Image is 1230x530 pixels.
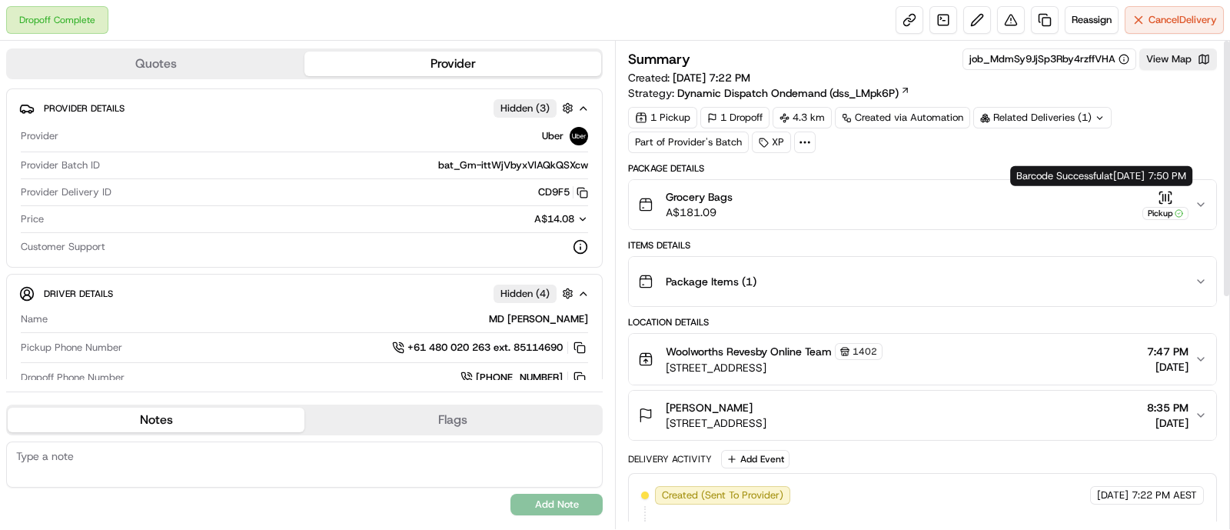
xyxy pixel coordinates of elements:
span: 1402 [853,345,877,358]
button: Hidden (4) [494,284,577,303]
span: +61 480 020 263 ext. 85114690 [407,341,563,355]
div: Strategy: [628,85,910,101]
span: Pickup Phone Number [21,341,122,355]
div: MD [PERSON_NAME] [54,312,588,326]
span: Reassign [1072,13,1112,27]
button: Quotes [8,52,304,76]
div: XP [752,132,791,153]
span: Uber [542,129,563,143]
button: View Map [1139,48,1217,70]
span: Price [21,212,44,226]
span: [DATE] [1147,415,1188,431]
span: Hidden ( 4 ) [500,287,550,301]
span: Woolworths Revesby Online Team [666,344,832,359]
button: Woolworths Revesby Online Team1402[STREET_ADDRESS]7:47 PM[DATE] [629,334,1216,385]
a: [PHONE_NUMBER] [460,369,588,386]
button: Pickup [1142,190,1188,220]
div: Delivery Activity [628,453,712,465]
span: Provider Details [44,102,125,115]
span: [DATE] 7:22 PM [673,71,750,85]
button: A$14.08 [453,212,588,226]
span: Dropoff Phone Number [21,371,125,385]
button: [PERSON_NAME][STREET_ADDRESS]8:35 PM[DATE] [629,391,1216,440]
span: [PHONE_NUMBER] [476,371,563,385]
div: 4.3 km [773,107,832,128]
button: Package Items (1) [629,257,1216,306]
span: Created (Sent To Provider) [662,488,783,502]
span: Cancel Delivery [1149,13,1217,27]
span: [STREET_ADDRESS] [666,415,766,431]
span: bat_Gm-ittWjVbyxVlAQkQSXcw [438,158,588,172]
a: Dynamic Dispatch Ondemand (dss_LMpk6P) [677,85,910,101]
div: 1 Pickup [628,107,697,128]
span: Package Items ( 1 ) [666,274,756,289]
button: Provider DetailsHidden (3) [19,95,590,121]
span: Grocery Bags [666,189,733,205]
div: Related Deliveries (1) [973,107,1112,128]
button: Reassign [1065,6,1119,34]
span: Customer Support [21,240,105,254]
span: [PERSON_NAME] [666,400,753,415]
button: CD9F5 [538,185,588,199]
span: A$14.08 [534,212,574,225]
div: Pickup [1142,207,1188,220]
span: [DATE] [1147,359,1188,375]
span: Name [21,312,48,326]
span: Dynamic Dispatch Ondemand (dss_LMpk6P) [677,85,899,101]
button: Flags [304,408,601,432]
button: Grocery BagsA$181.09Pickup [629,180,1216,229]
a: +61 480 020 263 ext. 85114690 [392,339,588,356]
button: Hidden (3) [494,98,577,118]
span: 8:35 PM [1147,400,1188,415]
span: at [DATE] 7:50 PM [1104,169,1186,182]
div: Items Details [628,239,1217,252]
button: Notes [8,408,304,432]
span: Created: [628,70,750,85]
span: [STREET_ADDRESS] [666,360,883,375]
div: Location Details [628,316,1217,328]
span: [DATE] [1097,488,1129,502]
img: uber-new-logo.jpeg [570,127,588,145]
span: Provider Batch ID [21,158,100,172]
span: Driver Details [44,288,113,300]
span: 7:22 PM AEST [1132,488,1197,502]
button: CancelDelivery [1125,6,1224,34]
span: Hidden ( 3 ) [500,102,550,115]
span: A$181.09 [666,205,733,220]
h3: Summary [628,52,690,66]
button: Driver DetailsHidden (4) [19,281,590,306]
span: Provider Delivery ID [21,185,111,199]
div: Barcode Successful [1010,166,1192,186]
div: Package Details [628,162,1217,175]
span: Provider [21,129,58,143]
button: job_MdmSy9JjSp3Rby4rzffVHA [969,52,1129,66]
button: Add Event [721,450,790,468]
button: Provider [304,52,601,76]
span: 7:47 PM [1147,344,1188,359]
a: Created via Automation [835,107,970,128]
div: 1 Dropoff [700,107,770,128]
